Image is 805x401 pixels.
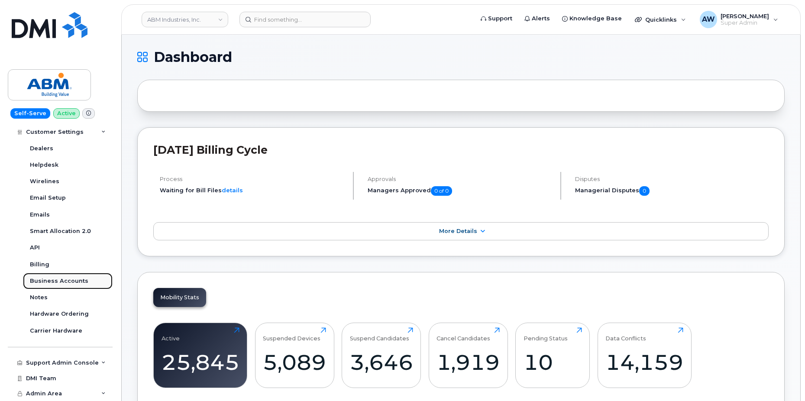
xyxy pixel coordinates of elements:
[162,327,180,342] div: Active
[263,327,320,342] div: Suspended Devices
[263,327,326,383] a: Suspended Devices5,089
[153,143,769,156] h2: [DATE] Billing Cycle
[222,187,243,194] a: details
[350,327,409,342] div: Suspend Candidates
[639,186,650,196] span: 0
[162,327,239,383] a: Active25,845
[605,349,683,375] div: 14,159
[263,349,326,375] div: 5,089
[160,186,346,194] li: Waiting for Bill Files
[605,327,646,342] div: Data Conflicts
[436,327,500,383] a: Cancel Candidates1,919
[524,327,582,383] a: Pending Status10
[436,349,500,375] div: 1,919
[575,186,769,196] h5: Managerial Disputes
[350,349,413,375] div: 3,646
[524,349,582,375] div: 10
[431,186,452,196] span: 0 of 0
[162,349,239,375] div: 25,845
[439,228,477,234] span: More Details
[368,186,553,196] h5: Managers Approved
[605,327,683,383] a: Data Conflicts14,159
[436,327,490,342] div: Cancel Candidates
[575,176,769,182] h4: Disputes
[524,327,568,342] div: Pending Status
[368,176,553,182] h4: Approvals
[160,176,346,182] h4: Process
[350,327,413,383] a: Suspend Candidates3,646
[154,51,232,64] span: Dashboard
